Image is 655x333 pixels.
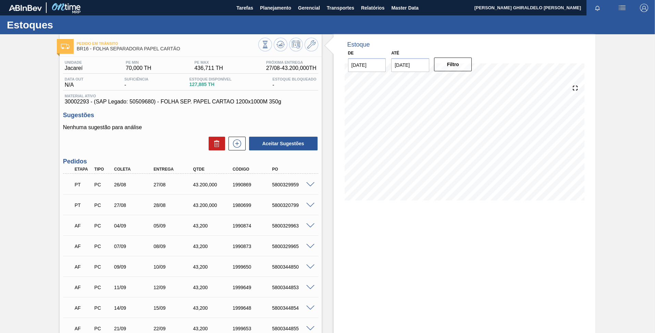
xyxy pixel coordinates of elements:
div: 5800344855 [270,326,314,331]
span: Próxima Entrega [266,60,317,64]
p: AF [75,264,92,270]
label: Até [391,51,399,56]
div: 1999653 [231,326,275,331]
div: 43,200 [191,326,236,331]
div: 12/09/2025 [152,285,196,290]
div: Pedido de Compra [92,285,113,290]
span: Master Data [391,4,418,12]
div: 43,200 [191,285,236,290]
span: PE MIN [126,60,151,64]
div: 22/09/2025 [152,326,196,331]
span: Transportes [327,4,354,12]
div: N/A [63,77,85,88]
span: Data out [65,77,84,81]
button: Aceitar Sugestões [249,137,318,150]
div: 08/09/2025 [152,244,196,249]
p: Nenhuma sugestão para análise [63,124,318,131]
p: PT [75,182,92,187]
div: Pedido de Compra [92,305,113,311]
div: Pedido de Compra [92,326,113,331]
p: AF [75,326,92,331]
span: Relatórios [361,4,384,12]
button: Ir ao Master Data / Geral [305,38,318,51]
img: Ícone [61,44,70,49]
div: 43,200 [191,223,236,229]
div: 43,200 [191,244,236,249]
span: Gerencial [298,4,320,12]
div: 5800329959 [270,182,314,187]
div: 05/09/2025 [152,223,196,229]
span: 30002293 - (SAP Legado: 50509680) - FOLHA SEP. PAPEL CARTAO 1200x1000M 350g [65,99,317,105]
span: 70,000 TH [126,65,151,71]
div: 1980699 [231,202,275,208]
span: Tarefas [236,4,253,12]
span: Material ativo [65,94,317,98]
div: 5800320799 [270,202,314,208]
div: 27/08/2025 [152,182,196,187]
div: 11/09/2025 [112,285,157,290]
div: Tipo [92,167,113,172]
div: Aguardando Faturamento [73,259,94,274]
div: 1999650 [231,264,275,270]
label: De [348,51,354,56]
div: 5800329963 [270,223,314,229]
p: AF [75,305,92,311]
div: Aguardando Faturamento [73,218,94,233]
h3: Pedidos [63,158,318,165]
p: PT [75,202,92,208]
div: Aguardando Faturamento [73,239,94,254]
button: Visão Geral dos Estoques [258,38,272,51]
span: Jacareí [65,65,83,71]
div: 28/08/2025 [152,202,196,208]
div: Código [231,167,275,172]
h3: Sugestões [63,112,318,119]
img: TNhmsLtSVTkK8tSr43FrP2fwEKptu5GPRR3wAAAABJRU5ErkJggg== [9,5,42,11]
div: 21/09/2025 [112,326,157,331]
div: Pedido de Compra [92,223,113,229]
p: AF [75,223,92,229]
button: Notificações [586,3,608,13]
div: Pedido de Compra [92,202,113,208]
button: Programar Estoque [289,38,303,51]
span: Estoque Disponível [189,77,232,81]
span: Suficiência [124,77,148,81]
img: Logout [640,4,648,12]
div: Pedido em Trânsito [73,198,94,213]
div: Pedido em Trânsito [73,177,94,192]
div: 1990869 [231,182,275,187]
div: 26/08/2025 [112,182,157,187]
div: Pedido de Compra [92,264,113,270]
p: AF [75,285,92,290]
div: Aceitar Sugestões [246,136,318,151]
div: 43.200,000 [191,182,236,187]
div: 27/08/2025 [112,202,157,208]
div: Aguardando Faturamento [73,280,94,295]
div: Entrega [152,167,196,172]
div: 09/09/2025 [112,264,157,270]
span: Pedido em Trânsito [77,41,258,46]
div: 04/09/2025 [112,223,157,229]
div: 5800344853 [270,285,314,290]
div: Aguardando Faturamento [73,300,94,316]
span: 27/08 - 43.200,000 TH [266,65,317,71]
div: 1990873 [231,244,275,249]
span: Planejamento [260,4,291,12]
p: AF [75,244,92,249]
input: dd/mm/yyyy [391,58,429,72]
div: - [123,77,150,88]
div: Estoque [347,41,370,48]
div: 07/09/2025 [112,244,157,249]
h1: Estoques [7,21,128,29]
div: Pedido de Compra [92,244,113,249]
div: 1990874 [231,223,275,229]
div: 14/09/2025 [112,305,157,311]
div: Excluir Sugestões [205,137,225,150]
img: userActions [618,4,626,12]
div: Pedido de Compra [92,182,113,187]
div: Coleta [112,167,157,172]
div: 5800344854 [270,305,314,311]
div: 15/09/2025 [152,305,196,311]
div: 43,200 [191,264,236,270]
button: Filtro [434,58,472,71]
div: Nova sugestão [225,137,246,150]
